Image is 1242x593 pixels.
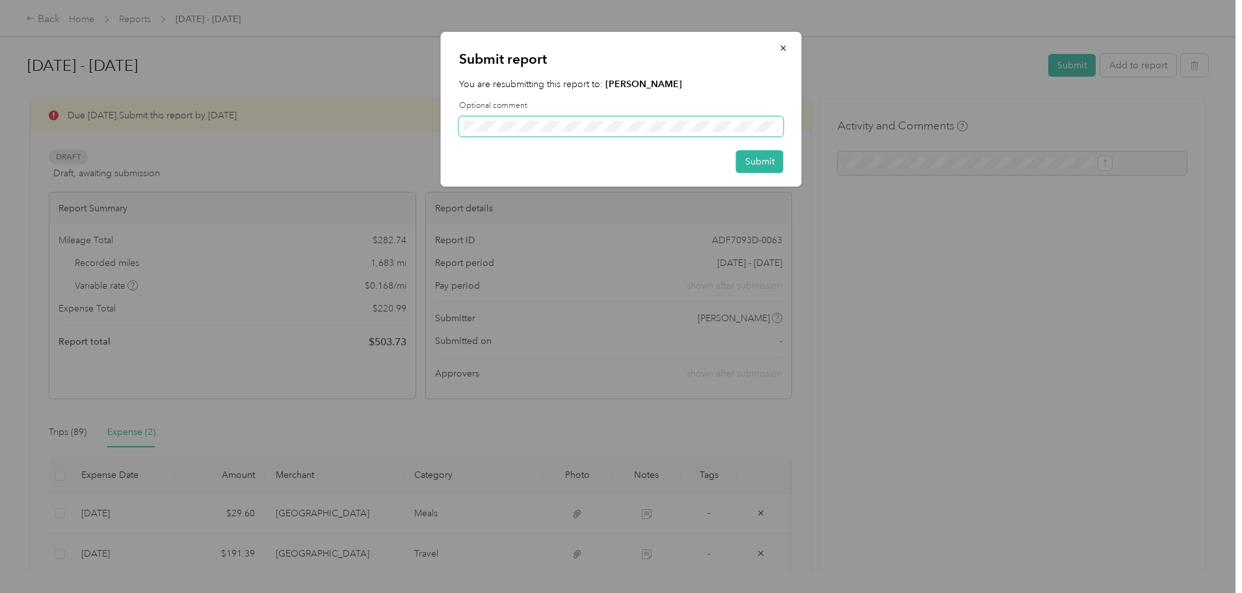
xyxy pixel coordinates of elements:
[459,50,784,68] p: Submit report
[459,77,784,91] p: You are resubmitting this report to:
[459,100,784,112] label: Optional comment
[605,79,682,90] strong: [PERSON_NAME]
[1169,520,1242,593] iframe: Everlance-gr Chat Button Frame
[736,150,784,173] button: Submit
